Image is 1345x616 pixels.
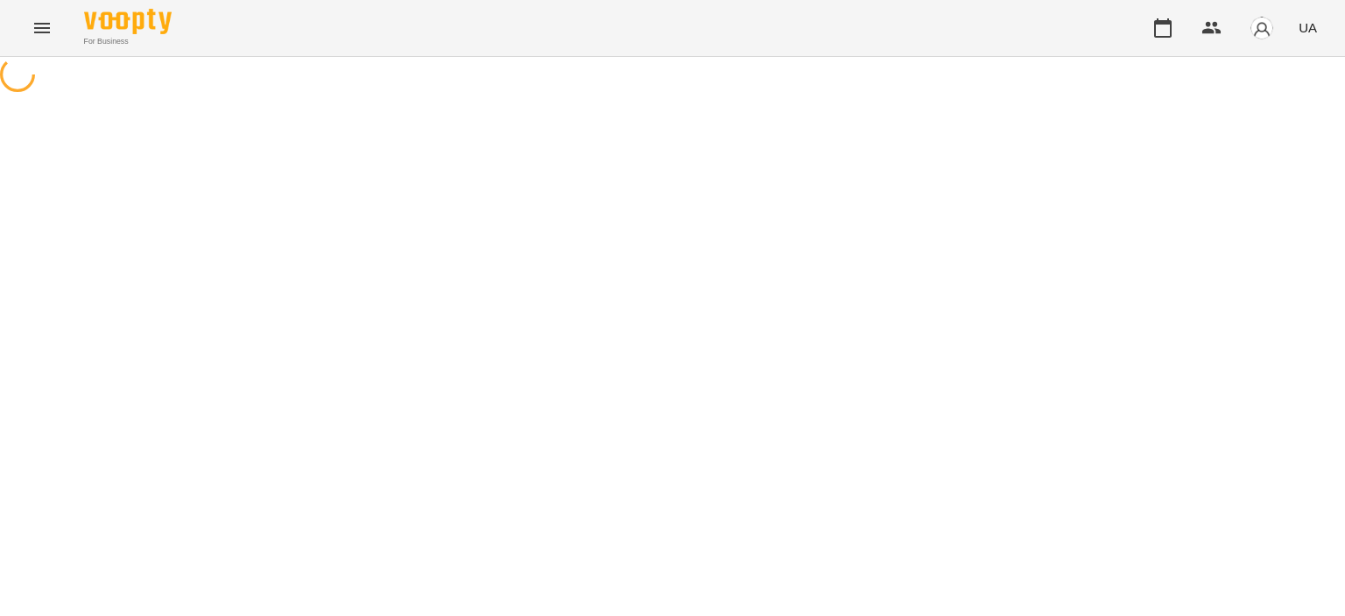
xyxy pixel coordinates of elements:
span: For Business [84,36,172,47]
img: avatar_s.png [1250,16,1274,40]
span: UA [1299,18,1317,37]
button: Menu [21,7,63,49]
button: UA [1292,11,1324,44]
img: Voopty Logo [84,9,172,34]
